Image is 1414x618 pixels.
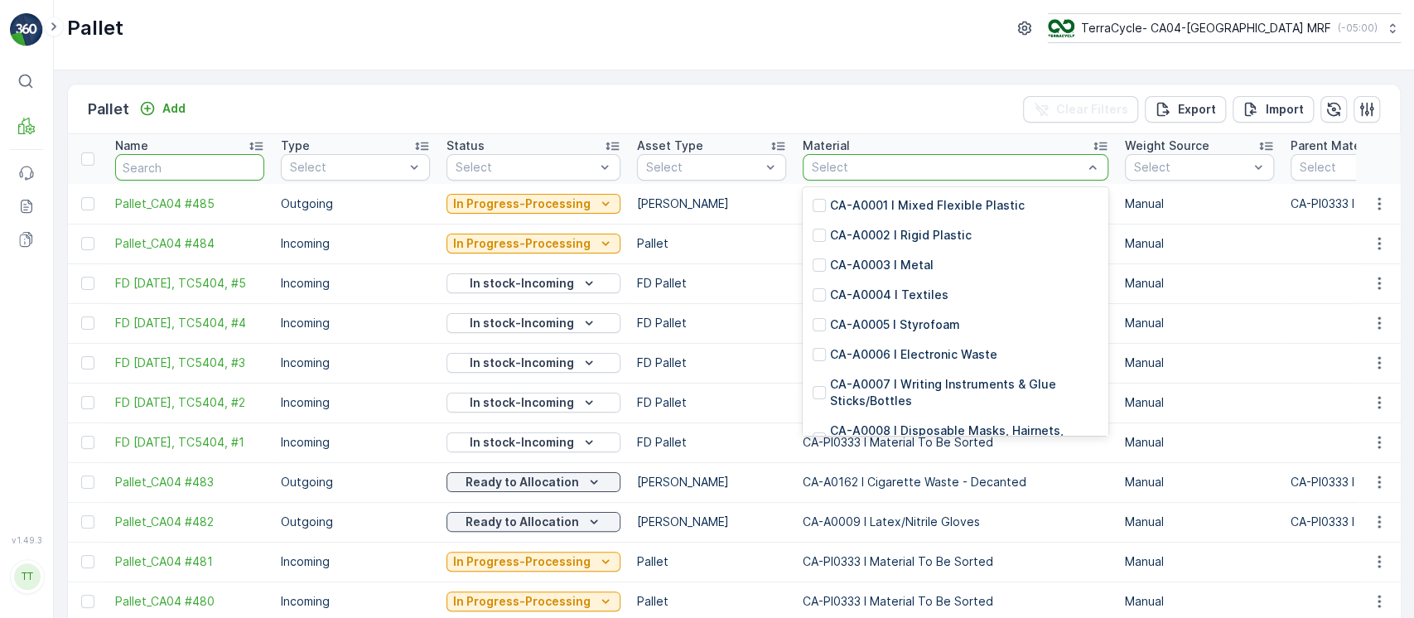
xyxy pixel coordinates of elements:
[1117,542,1282,582] td: Manual
[794,542,1117,582] td: CA-PI0333 I Material To Be Sorted
[10,13,43,46] img: logo
[133,99,192,118] button: Add
[470,315,574,331] p: In stock-Incoming
[273,502,438,542] td: Outgoing
[446,313,620,333] button: In stock-Incoming
[115,196,264,212] a: Pallet_CA04 #485
[81,237,94,250] div: Toggle Row Selected
[446,353,620,373] button: In stock-Incoming
[1048,13,1401,43] button: TerraCycle- CA04-[GEOGRAPHIC_DATA] MRF(-05:00)
[10,548,43,605] button: TT
[629,383,794,422] td: FD Pallet
[446,591,620,611] button: In Progress-Processing
[629,502,794,542] td: [PERSON_NAME]
[830,287,948,303] p: CA-A0004 I Textiles
[115,434,264,451] span: FD [DATE], TC5404, #1
[273,383,438,422] td: Incoming
[88,98,129,121] p: Pallet
[1134,159,1248,176] p: Select
[162,100,186,117] p: Add
[446,234,620,253] button: In Progress-Processing
[1117,422,1282,462] td: Manual
[629,303,794,343] td: FD Pallet
[453,553,591,570] p: In Progress-Processing
[629,184,794,224] td: [PERSON_NAME]
[637,138,703,154] p: Asset Type
[115,315,264,331] a: FD Sep 2 2025, TC5404, #4
[446,194,620,214] button: In Progress-Processing
[1117,343,1282,383] td: Manual
[794,502,1117,542] td: CA-A0009 I Latex/Nitrile Gloves
[470,434,574,451] p: In stock-Incoming
[1117,502,1282,542] td: Manual
[456,159,595,176] p: Select
[629,263,794,303] td: FD Pallet
[794,303,1117,343] td: CA-PI0333 I Material To Be Sorted
[794,343,1117,383] td: CA-PI0333 I Material To Be Sorted
[273,263,438,303] td: Incoming
[470,355,574,371] p: In stock-Incoming
[1117,303,1282,343] td: Manual
[466,514,579,530] p: Ready to Allocation
[466,474,579,490] p: Ready to Allocation
[830,316,960,333] p: CA-A0005 I Styrofoam
[1117,224,1282,263] td: Manual
[81,197,94,210] div: Toggle Row Selected
[273,542,438,582] td: Incoming
[446,432,620,452] button: In stock-Incoming
[273,422,438,462] td: Incoming
[115,138,148,154] p: Name
[273,224,438,263] td: Incoming
[629,343,794,383] td: FD Pallet
[629,224,794,263] td: Pallet
[1117,383,1282,422] td: Manual
[1233,96,1314,123] button: Import
[115,553,264,570] a: Pallet_CA04 #481
[1023,96,1138,123] button: Clear Filters
[1291,138,1385,154] p: Parent Materials
[115,235,264,252] a: Pallet_CA04 #484
[115,315,264,331] span: FD [DATE], TC5404, #4
[81,396,94,409] div: Toggle Row Selected
[453,593,591,610] p: In Progress-Processing
[803,138,850,154] p: Material
[81,595,94,608] div: Toggle Row Selected
[470,394,574,411] p: In stock-Incoming
[115,593,264,610] a: Pallet_CA04 #480
[1117,462,1282,502] td: Manual
[14,563,41,590] div: TT
[446,552,620,572] button: In Progress-Processing
[1125,138,1209,154] p: Weight Source
[115,394,264,411] a: FD Sep 2 2025, TC5404, #2
[446,393,620,413] button: In stock-Incoming
[273,343,438,383] td: Incoming
[81,356,94,369] div: Toggle Row Selected
[629,422,794,462] td: FD Pallet
[115,355,264,371] span: FD [DATE], TC5404, #3
[81,277,94,290] div: Toggle Row Selected
[281,138,310,154] p: Type
[115,514,264,530] a: Pallet_CA04 #482
[273,462,438,502] td: Outgoing
[629,542,794,582] td: Pallet
[794,462,1117,502] td: CA-A0162 I Cigarette Waste - Decanted
[115,434,264,451] a: FD Sep 2 2025, TC5404, #1
[453,235,591,252] p: In Progress-Processing
[115,355,264,371] a: FD Sep 2 2025, TC5404, #3
[81,515,94,529] div: Toggle Row Selected
[1117,263,1282,303] td: Manual
[115,394,264,411] span: FD [DATE], TC5404, #2
[830,257,934,273] p: CA-A0003 I Metal
[290,159,404,176] p: Select
[10,535,43,545] span: v 1.49.3
[1048,19,1074,37] img: TC_8rdWMmT_gp9TRR3.png
[453,196,591,212] p: In Progress-Processing
[446,472,620,492] button: Ready to Allocation
[830,422,1098,456] p: CA-A0008 I Disposable Masks, Hairnets, Beardnets
[81,555,94,568] div: Toggle Row Selected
